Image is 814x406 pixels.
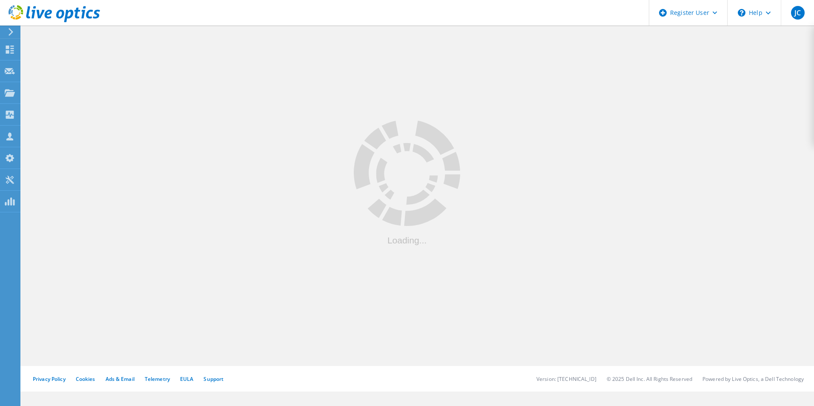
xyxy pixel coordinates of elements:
[536,375,596,383] li: Version: [TECHNICAL_ID]
[9,18,100,24] a: Live Optics Dashboard
[794,9,801,16] span: JC
[702,375,804,383] li: Powered by Live Optics, a Dell Technology
[145,375,170,383] a: Telemetry
[607,375,692,383] li: © 2025 Dell Inc. All Rights Reserved
[354,236,460,245] div: Loading...
[76,375,95,383] a: Cookies
[106,375,135,383] a: Ads & Email
[180,375,193,383] a: EULA
[738,9,745,17] svg: \n
[33,375,66,383] a: Privacy Policy
[203,375,224,383] a: Support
